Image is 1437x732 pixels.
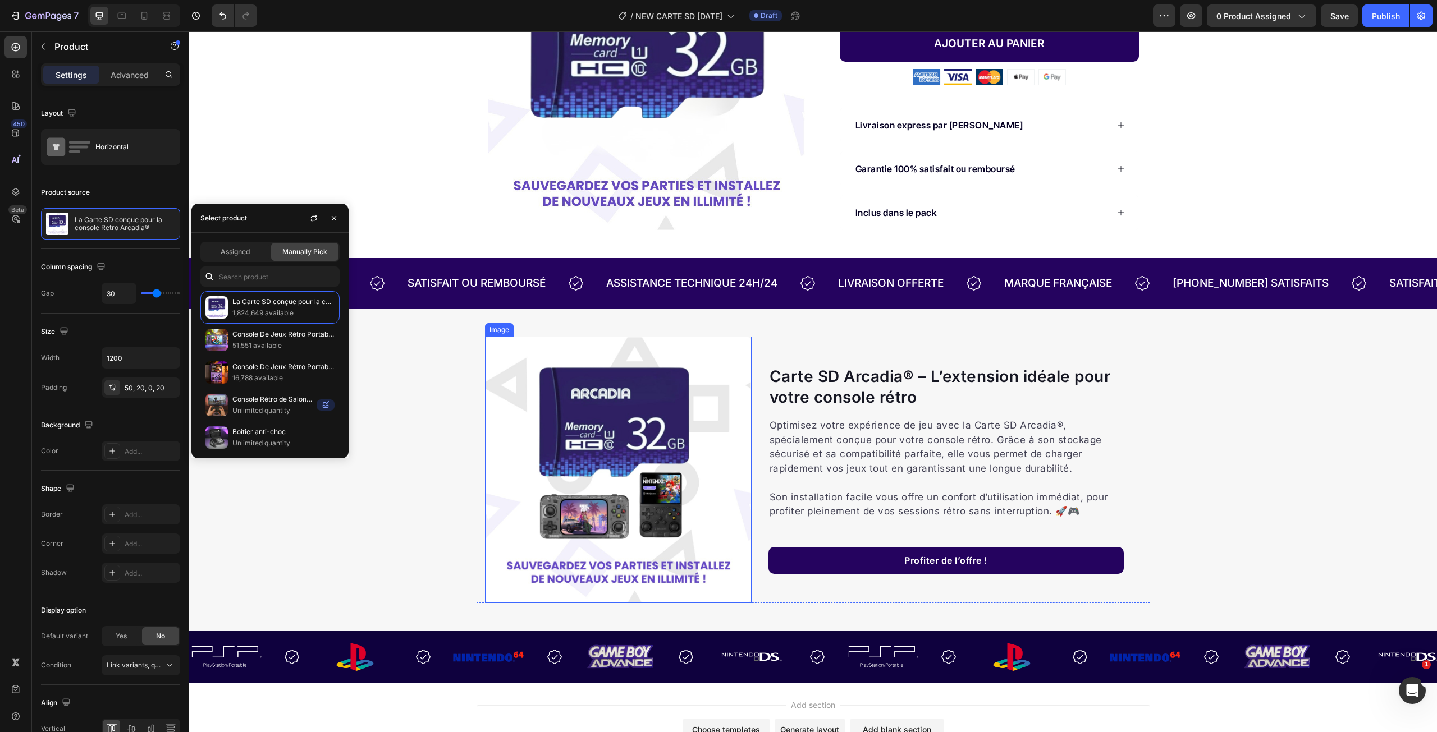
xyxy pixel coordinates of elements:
p: marque française [815,245,923,259]
p: Boîtier anti-choc [232,426,335,438]
span: / [630,10,633,22]
div: Border [41,509,63,519]
p: [PHONE_NUMBER] satisfaits [983,245,1139,259]
p: Son installation facile vous offre un confort d’utilisation immédiat, pour profiter pleinement de... [580,459,933,487]
p: [PHONE_NUMBER] satisfaits [2,245,158,259]
h2: Carte SD Arcadia® – L’extension idéale pour votre console rétro [579,334,935,377]
div: Layout [41,106,79,121]
div: Column spacing [41,260,108,275]
div: Align [41,696,73,711]
div: Product source [41,187,90,197]
img: gempages_553285915523417238-c1c081b3-9b48-4387-a96a-87d44383077a.png [1183,611,1256,640]
img: gempages_553285915523417238-68610318-c0e5-4c9d-b552-364e89565221.png [657,611,730,640]
span: Draft [761,11,777,21]
div: Default variant [41,631,88,641]
div: Display option [41,605,86,615]
p: Console Rétro de Salon avec 70 000 Jeux Intégrés - [GEOGRAPHIC_DATA] [232,394,312,405]
div: Background [41,418,95,433]
span: Manually Pick [282,247,327,257]
div: Add blank section [674,692,742,704]
p: 1,824,649 available [232,307,335,319]
p: Profiter de l’offre ! [715,522,798,536]
p: Settings [56,69,87,81]
span: 0 product assigned [1216,10,1291,22]
p: Satisfait ou remboursé [1200,245,1338,259]
div: Add... [125,446,177,457]
div: Width [41,353,60,363]
p: assistance technique 24h/24 [417,245,588,259]
div: Size [41,324,71,339]
div: Color [41,446,58,456]
div: Add... [125,568,177,578]
button: Save [1321,4,1358,27]
iframe: Intercom live chat [1399,677,1426,704]
img: gempages_553285915523417238-ec54d652-00c8-477a-9321-373b03b322e5.png [395,611,468,640]
p: Unlimited quantity [232,405,312,416]
div: Beta [8,205,27,214]
div: 50, 20, 0, 20 [125,383,177,393]
div: Condition [41,660,71,670]
div: Choose templates [503,692,571,704]
p: Livraison express par [PERSON_NAME] [666,87,834,100]
img: gempages_553285915523417238-85b7048f-453f-4771-a1a8-db71f85d1351.png [132,611,205,640]
img: gempages_553285915523417238-f580b2d1-9c59-41a6-adb3-4ac4ee015ae7.png [263,611,336,640]
div: Gap [41,288,54,298]
p: Optimisez votre expérience de jeu avec la Carte SD Arcadia®, spécialement conçue pour votre conso... [580,387,933,444]
div: Undo/Redo [212,4,257,27]
p: Satisfait ou remboursé [218,245,356,259]
iframe: Design area [189,31,1437,732]
p: 16,788 available [232,372,335,384]
p: Inclus dans le pack [666,174,748,188]
p: La Carte SD conçue pour la console Retro Arcadia® [75,216,175,232]
div: Corner [41,538,63,549]
img: Multijoueur_41.jpg [296,305,562,572]
img: gempages_553285915523417238-c1c081b3-9b48-4387-a96a-87d44383077a.png [526,611,599,640]
div: Shape [41,481,77,496]
p: 7 [74,9,79,22]
p: La Carte SD conçue pour la console Retro Arcadia® [232,296,335,307]
button: 7 [4,4,84,27]
p: livraison offerte [649,245,754,259]
p: Garantie 100% satisfait ou remboursé [666,131,826,144]
span: 1 [1422,660,1431,669]
div: Shadow [41,568,67,578]
img: collections [205,296,228,319]
div: Generate layout [591,692,650,704]
p: Advanced [111,69,149,81]
img: gempages_553285915523417238-18f1feba-d7fd-4c28-86d0-4d1c96fa473f.svg [724,38,877,53]
p: 51,551 available [232,340,335,351]
div: AJOUTER AU PANIER [745,3,855,22]
div: Add... [125,510,177,520]
div: Horizontal [95,134,164,160]
span: Add section [597,667,651,679]
img: gempages_553285915523417238-85b7048f-453f-4771-a1a8-db71f85d1351.png [789,611,862,640]
div: Add... [125,539,177,549]
span: NEW CARTE SD [DATE] [635,10,722,22]
div: Image [298,293,322,303]
img: collections [205,361,228,384]
img: gempages_553285915523417238-f580b2d1-9c59-41a6-adb3-4ac4ee015ae7.png [920,611,993,640]
button: 0 product assigned [1207,4,1316,27]
button: Link variants, quantity <br> between same products [102,655,180,675]
p: Console De Jeux Rétro Portable - EDITION PREMIUM - ARCADIA [232,329,335,340]
input: Auto [102,283,136,303]
img: collections [205,394,228,416]
p: Console De Jeux Rétro Portable - ARCADIA [232,361,335,372]
span: No [156,631,165,641]
img: gempages_553285915523417238-ec54d652-00c8-477a-9321-373b03b322e5.png [1051,611,1124,640]
span: Link variants, quantity <br> between same products [107,661,272,669]
p: Unlimited quantity [232,438,335,449]
div: 450 [11,119,27,128]
input: Search in Settings & Advanced [200,266,340,287]
img: collections [205,329,228,351]
span: Save [1330,11,1349,21]
img: gempages_553285915523417238-68610318-c0e5-4c9d-b552-364e89565221.png [1,611,74,640]
img: product feature img [46,213,68,235]
input: Auto [102,348,180,368]
span: Yes [116,631,127,641]
span: Assigned [221,247,250,257]
a: Profiter de l’offre ! [579,515,935,542]
div: Select product [200,213,247,223]
button: Publish [1362,4,1409,27]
